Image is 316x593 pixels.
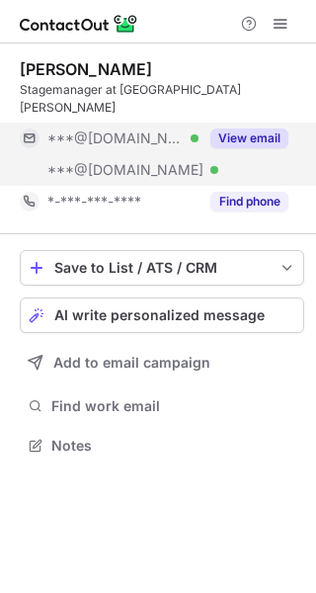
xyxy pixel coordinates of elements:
[47,129,184,147] span: ***@[DOMAIN_NAME]
[51,397,296,415] span: Find work email
[20,12,138,36] img: ContactOut v5.3.10
[54,307,265,323] span: AI write personalized message
[53,355,210,371] span: Add to email campaign
[20,59,152,79] div: [PERSON_NAME]
[20,432,304,460] button: Notes
[210,128,288,148] button: Reveal Button
[20,345,304,381] button: Add to email campaign
[20,250,304,286] button: save-profile-one-click
[54,260,270,276] div: Save to List / ATS / CRM
[20,392,304,420] button: Find work email
[20,297,304,333] button: AI write personalized message
[51,437,296,455] span: Notes
[210,192,288,212] button: Reveal Button
[47,161,203,179] span: ***@[DOMAIN_NAME]
[20,81,304,117] div: Stagemanager at [GEOGRAPHIC_DATA][PERSON_NAME]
